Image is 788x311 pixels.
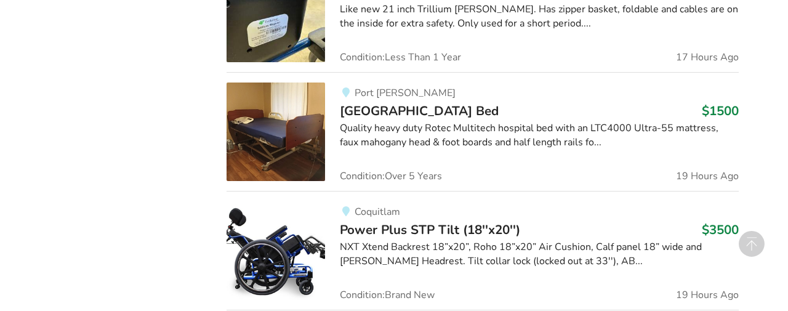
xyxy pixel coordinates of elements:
[676,290,739,300] span: 19 Hours Ago
[227,201,325,300] img: mobility-power plus stp tilt (18''x20'')
[355,86,456,100] span: Port [PERSON_NAME]
[340,240,738,269] div: NXT Xtend Backrest 18”x20”, Roho 18”x20” Air Cushion, Calf panel 18” wide and [PERSON_NAME] Headr...
[676,171,739,181] span: 19 Hours Ago
[340,171,442,181] span: Condition: Over 5 Years
[340,102,499,119] span: [GEOGRAPHIC_DATA] Bed
[340,52,461,62] span: Condition: Less Than 1 Year
[340,290,435,300] span: Condition: Brand New
[340,2,738,31] div: Like new 21 inch Trillium [PERSON_NAME]. Has zipper basket, foldable and cables are on the inside...
[340,221,520,238] span: Power Plus STP Tilt (18''x20'')
[227,72,738,191] a: bedroom equipment-rotec multitech hospital bedPort [PERSON_NAME][GEOGRAPHIC_DATA] Bed$1500Quality...
[355,205,400,219] span: Coquitlam
[702,103,739,119] h3: $1500
[227,83,325,181] img: bedroom equipment-rotec multitech hospital bed
[702,222,739,238] h3: $3500
[227,191,738,310] a: mobility-power plus stp tilt (18''x20'')CoquitlamPower Plus STP Tilt (18''x20'')$3500NXT Xtend Ba...
[676,52,739,62] span: 17 Hours Ago
[340,121,738,150] div: Quality heavy duty Rotec Multitech hospital bed with an LTC4000 Ultra-55 mattress, faux mahogany ...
